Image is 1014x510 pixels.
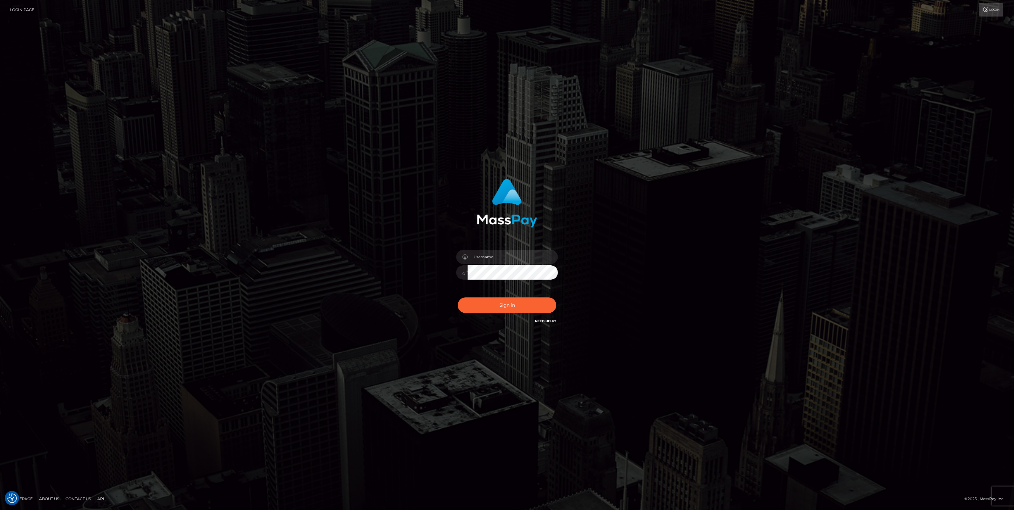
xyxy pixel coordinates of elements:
[964,495,1009,502] div: © 2025 , MassPay Inc.
[7,493,17,503] button: Consent Preferences
[535,319,556,323] a: Need Help?
[477,179,537,228] img: MassPay Login
[468,250,558,264] input: Username...
[979,3,1003,17] a: Login
[7,494,35,504] a: Homepage
[63,494,93,504] a: Contact Us
[10,3,34,17] a: Login Page
[95,494,107,504] a: API
[7,493,17,503] img: Revisit consent button
[37,494,62,504] a: About Us
[458,297,556,313] button: Sign in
